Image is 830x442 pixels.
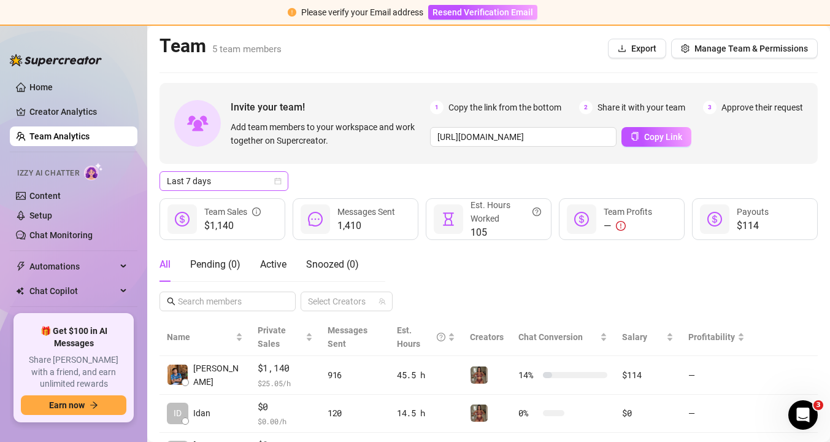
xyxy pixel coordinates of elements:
td: — [681,395,752,433]
div: All [159,257,171,272]
div: $0 [622,406,673,420]
span: $ 0.00 /h [258,415,313,427]
span: exclamation-circle [288,8,296,17]
div: $114 [622,368,673,382]
img: AI Chatter [84,163,103,180]
a: Content [29,191,61,201]
span: 0 % [518,406,538,420]
span: $1,140 [258,361,313,376]
span: Salary [622,332,647,342]
span: download [618,44,626,53]
span: setting [681,44,690,53]
th: Creators [463,319,511,356]
span: ID [174,406,182,420]
span: Invite your team! [231,99,430,115]
span: Export [631,44,656,53]
div: Team Sales [204,205,261,219]
span: Name [167,330,233,344]
span: Manage Team & Permissions [694,44,808,53]
a: Creator Analytics [29,102,128,122]
span: message [308,212,323,227]
th: Name [159,319,250,356]
span: Izzy AI Chatter [17,168,79,179]
button: Resend Verification Email [428,5,537,20]
span: thunderbolt [16,262,26,271]
span: Payouts [737,207,769,217]
div: 45.5 h [397,368,456,382]
button: Copy Link [621,127,691,147]
span: Copy Link [644,132,682,142]
span: 5 team members [212,44,282,55]
span: Last 7 days [167,172,281,190]
span: hourglass [441,212,456,227]
input: Search members [178,295,279,308]
span: 3 [703,101,717,114]
span: 14 % [518,368,538,382]
span: $1,140 [204,219,261,233]
img: logo-BBDzfeDw.svg [10,54,102,66]
button: Earn nowarrow-right [21,395,126,415]
a: Chat Monitoring [29,230,93,240]
img: Greek [471,405,488,422]
span: 1 [430,101,444,114]
span: Messages Sent [337,207,395,217]
span: arrow-right [90,401,98,409]
img: Chat Copilot [16,287,24,295]
span: dollar-circle [707,212,722,227]
span: 3 [813,400,823,410]
span: info-circle [252,205,261,219]
span: Snoozed ( 0 ) [306,258,359,270]
div: — [604,219,652,233]
span: $114 [737,219,769,233]
span: Earn now [49,400,85,410]
span: Private Sales [258,325,286,349]
span: question-circle [437,324,445,351]
span: team [378,298,386,305]
iframe: Intercom live chat [788,400,818,430]
span: Add team members to your workspace and work together on Supercreator. [231,120,425,147]
span: Profitability [688,332,735,342]
div: Est. Hours [397,324,446,351]
span: dollar-circle [574,212,589,227]
img: Chester Tagayun… [167,365,188,385]
span: Chat Copilot [29,281,117,301]
a: Setup [29,211,52,220]
span: Share [PERSON_NAME] with a friend, and earn unlimited rewards [21,354,126,390]
span: Copy the link from the bottom [448,101,561,114]
span: Chat Conversion [518,332,583,342]
span: Approve their request [721,101,803,114]
span: Messages Sent [328,325,367,349]
div: 14.5 h [397,406,456,420]
span: calendar [274,177,282,185]
div: Please verify your Email address [301,6,423,19]
span: Idan [193,406,210,420]
div: 120 [328,406,382,420]
span: Automations [29,257,117,276]
span: Team Profits [604,207,652,217]
span: Share it with your team [598,101,685,114]
span: question-circle [532,198,541,225]
img: Greek [471,366,488,384]
span: Resend Verification Email [432,7,533,17]
h2: Team [159,34,282,58]
span: 2 [579,101,593,114]
span: search [167,297,175,306]
span: copy [631,132,639,141]
span: $ 25.05 /h [258,377,313,389]
div: Pending ( 0 ) [190,257,240,272]
span: 🎁 Get $100 in AI Messages [21,325,126,349]
span: $0 [258,400,313,414]
span: 105 [471,225,541,240]
span: Active [260,258,286,270]
button: Manage Team & Permissions [671,39,818,58]
button: Export [608,39,666,58]
span: [PERSON_NAME] [193,362,243,389]
span: exclamation-circle [616,221,626,231]
a: Home [29,82,53,92]
span: dollar-circle [175,212,190,227]
span: 1,410 [337,219,395,233]
div: Est. Hours Worked [471,198,541,225]
div: 916 [328,368,382,382]
td: — [681,356,752,395]
a: Team Analytics [29,131,90,141]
